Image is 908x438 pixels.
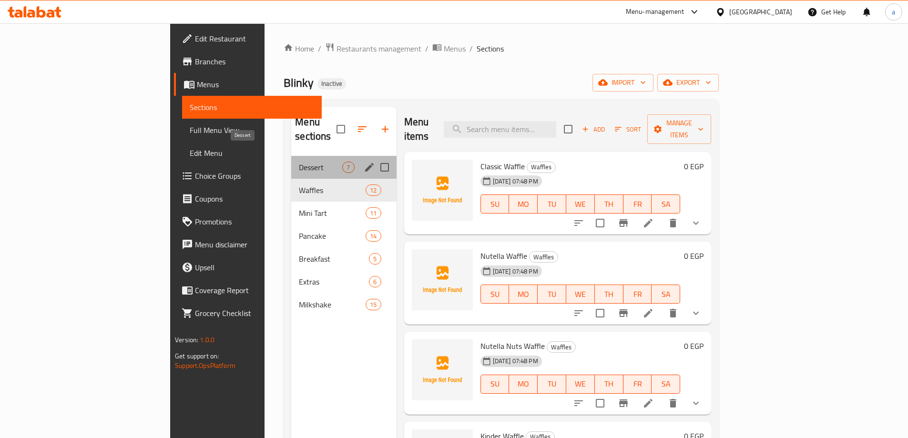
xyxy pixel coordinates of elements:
[652,285,680,304] button: SA
[299,299,366,310] span: Milkshake
[566,285,595,304] button: WE
[527,162,556,173] div: Waffles
[175,334,198,346] span: Version:
[652,194,680,214] button: SA
[480,339,545,353] span: Nutella Nuts Waffle
[655,287,676,301] span: SA
[190,102,314,113] span: Sections
[366,232,380,241] span: 14
[174,302,322,325] a: Grocery Checklist
[299,276,369,287] span: Extras
[513,197,534,211] span: MO
[684,302,707,325] button: show more
[662,302,684,325] button: delete
[626,6,684,18] div: Menu-management
[366,300,380,309] span: 15
[291,156,396,179] div: Dessert7edit
[529,251,558,263] div: Waffles
[623,285,652,304] button: FR
[195,216,314,227] span: Promotions
[558,119,578,139] span: Select section
[547,341,576,353] div: Waffles
[369,276,381,287] div: items
[684,249,704,263] h6: 0 EGP
[567,302,590,325] button: sort-choices
[612,302,635,325] button: Branch-specific-item
[299,162,342,173] span: Dessert
[291,202,396,224] div: Mini Tart11
[480,159,525,173] span: Classic Waffle
[485,377,506,391] span: SU
[412,249,473,310] img: Nutella Waffle
[366,209,380,218] span: 11
[195,33,314,44] span: Edit Restaurant
[195,285,314,296] span: Coverage Report
[489,267,542,276] span: [DATE] 07:48 PM
[369,253,381,265] div: items
[570,197,591,211] span: WE
[404,115,433,143] h2: Menu items
[643,397,654,409] a: Edit menu item
[477,43,504,54] span: Sections
[652,375,680,394] button: SA
[684,160,704,173] h6: 0 EGP
[530,252,558,263] span: Waffles
[412,160,473,221] img: Classic Waffle
[600,77,646,89] span: import
[627,377,648,391] span: FR
[195,170,314,182] span: Choice Groups
[174,73,322,96] a: Menus
[195,307,314,319] span: Grocery Checklist
[509,375,538,394] button: MO
[657,74,719,92] button: export
[513,287,534,301] span: MO
[541,197,562,211] span: TU
[331,119,351,139] span: Select all sections
[592,74,653,92] button: import
[337,43,421,54] span: Restaurants management
[578,122,609,137] span: Add item
[175,359,235,372] a: Support.OpsPlatform
[342,162,354,173] div: items
[612,212,635,234] button: Branch-specific-item
[643,217,654,229] a: Edit menu item
[369,277,380,286] span: 6
[566,194,595,214] button: WE
[469,43,473,54] li: /
[662,212,684,234] button: delete
[174,279,322,302] a: Coverage Report
[480,249,527,263] span: Nutella Waffle
[595,285,623,304] button: TH
[291,270,396,293] div: Extras6
[480,194,510,214] button: SU
[197,79,314,90] span: Menus
[509,285,538,304] button: MO
[489,357,542,366] span: [DATE] 07:48 PM
[615,124,641,135] span: Sort
[612,122,643,137] button: Sort
[200,334,214,346] span: 1.0.0
[595,194,623,214] button: TH
[643,307,654,319] a: Edit menu item
[299,230,366,242] span: Pancake
[299,184,366,196] div: Waffles
[547,342,575,353] span: Waffles
[662,392,684,415] button: delete
[366,299,381,310] div: items
[655,197,676,211] span: SA
[291,224,396,247] div: Pancake14
[599,377,620,391] span: TH
[509,194,538,214] button: MO
[174,256,322,279] a: Upsell
[174,50,322,73] a: Branches
[590,303,610,323] span: Select to update
[612,392,635,415] button: Branch-specific-item
[195,262,314,273] span: Upsell
[892,7,895,17] span: a
[538,285,566,304] button: TU
[567,392,590,415] button: sort-choices
[182,96,322,119] a: Sections
[581,124,606,135] span: Add
[374,118,397,141] button: Add section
